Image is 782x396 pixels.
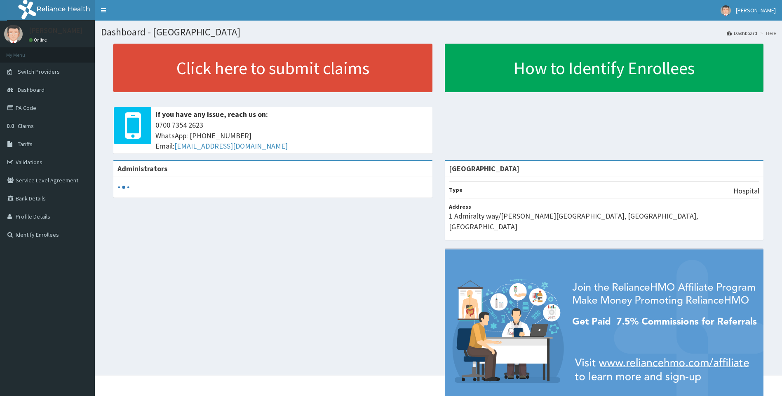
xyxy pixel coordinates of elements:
[18,68,60,75] span: Switch Providers
[445,44,764,92] a: How to Identify Enrollees
[733,186,759,196] p: Hospital
[18,86,45,93] span: Dashboard
[721,5,731,16] img: User Image
[155,120,428,151] span: 0700 7354 2623 WhatsApp: [PHONE_NUMBER] Email:
[117,181,130,193] svg: audio-loading
[101,27,776,37] h1: Dashboard - [GEOGRAPHIC_DATA]
[4,25,23,43] img: User Image
[29,37,49,43] a: Online
[449,164,519,173] strong: [GEOGRAPHIC_DATA]
[18,122,34,130] span: Claims
[113,44,432,92] a: Click here to submit claims
[174,141,288,151] a: [EMAIL_ADDRESS][DOMAIN_NAME]
[449,203,471,210] b: Address
[449,186,463,193] b: Type
[736,7,776,14] span: [PERSON_NAME]
[155,109,268,119] b: If you have any issue, reach us on:
[18,140,33,148] span: Tariffs
[758,30,776,37] li: Here
[449,211,760,232] p: 1 Admiralty way/[PERSON_NAME][GEOGRAPHIC_DATA], [GEOGRAPHIC_DATA], [GEOGRAPHIC_DATA]
[29,27,83,34] p: [PERSON_NAME]
[727,30,757,37] a: Dashboard
[117,164,167,173] b: Administrators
